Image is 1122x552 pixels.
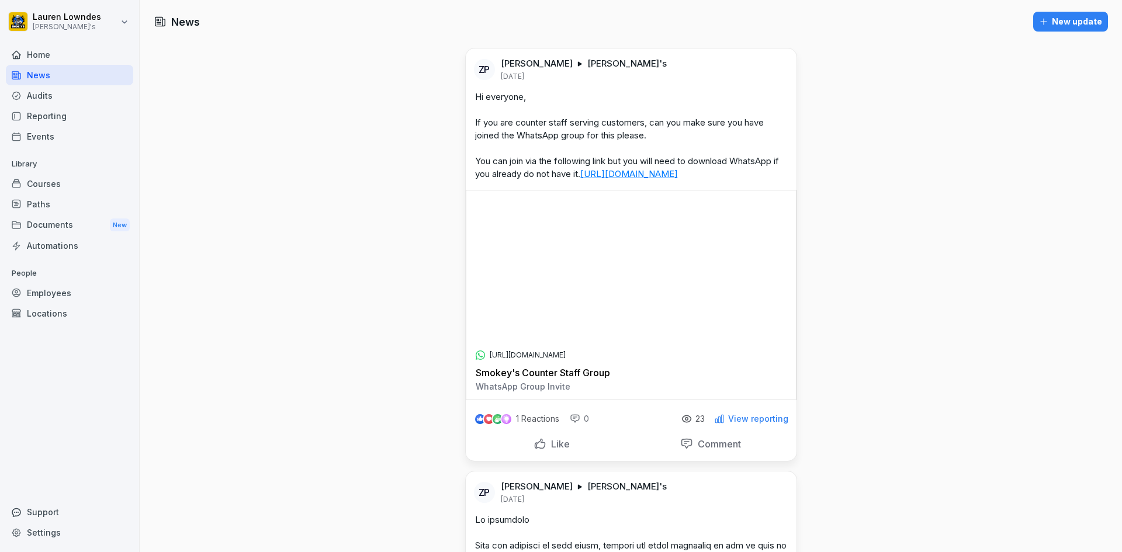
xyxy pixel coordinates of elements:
a: Locations [6,303,133,324]
div: Documents [6,214,133,236]
a: Audits [6,85,133,106]
a: News [6,65,133,85]
p: 1 Reactions [516,414,559,423]
div: ZP [474,482,495,503]
p: [DATE] [501,72,524,81]
img: like [475,414,484,423]
p: [PERSON_NAME] [501,58,573,70]
div: Support [6,502,133,522]
p: [DATE] [501,495,524,504]
p: 23 [695,414,705,423]
button: New update [1033,12,1108,32]
div: New [110,218,130,232]
div: ZP [474,59,495,80]
p: [URL][DOMAIN_NAME] [490,349,566,361]
img: inspiring [501,414,511,424]
p: View reporting [728,414,788,423]
h1: News [171,14,200,30]
p: Comment [693,438,741,450]
a: Employees [6,283,133,303]
a: Settings [6,522,133,543]
p: Hi everyone, If you are counter staff serving customers, can you make sure you have joined the Wh... [475,91,787,180]
div: 0 [570,413,589,425]
p: Like [546,438,570,450]
a: Home [6,44,133,65]
p: Lauren Lowndes [33,12,101,22]
a: Reporting [6,106,133,126]
p: Smokey's Counter Staff Group [476,367,787,379]
a: Paths [6,194,133,214]
img: love [484,415,493,423]
div: New update [1039,15,1102,28]
a: Automations [6,235,133,256]
p: [PERSON_NAME] [501,481,573,492]
img: celebrate [493,414,503,424]
p: WhatsApp Group Invite [476,381,787,393]
a: Courses [6,173,133,194]
a: [URL][DOMAIN_NAME] [580,168,678,179]
img: ujTY9i_Jhs1.png [476,350,485,360]
p: [PERSON_NAME]'s [587,481,667,492]
p: [PERSON_NAME]'s [587,58,667,70]
p: Library [6,155,133,173]
p: People [6,264,133,283]
a: Events [6,126,133,147]
a: DocumentsNew [6,214,133,236]
p: [PERSON_NAME]'s [33,23,101,31]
